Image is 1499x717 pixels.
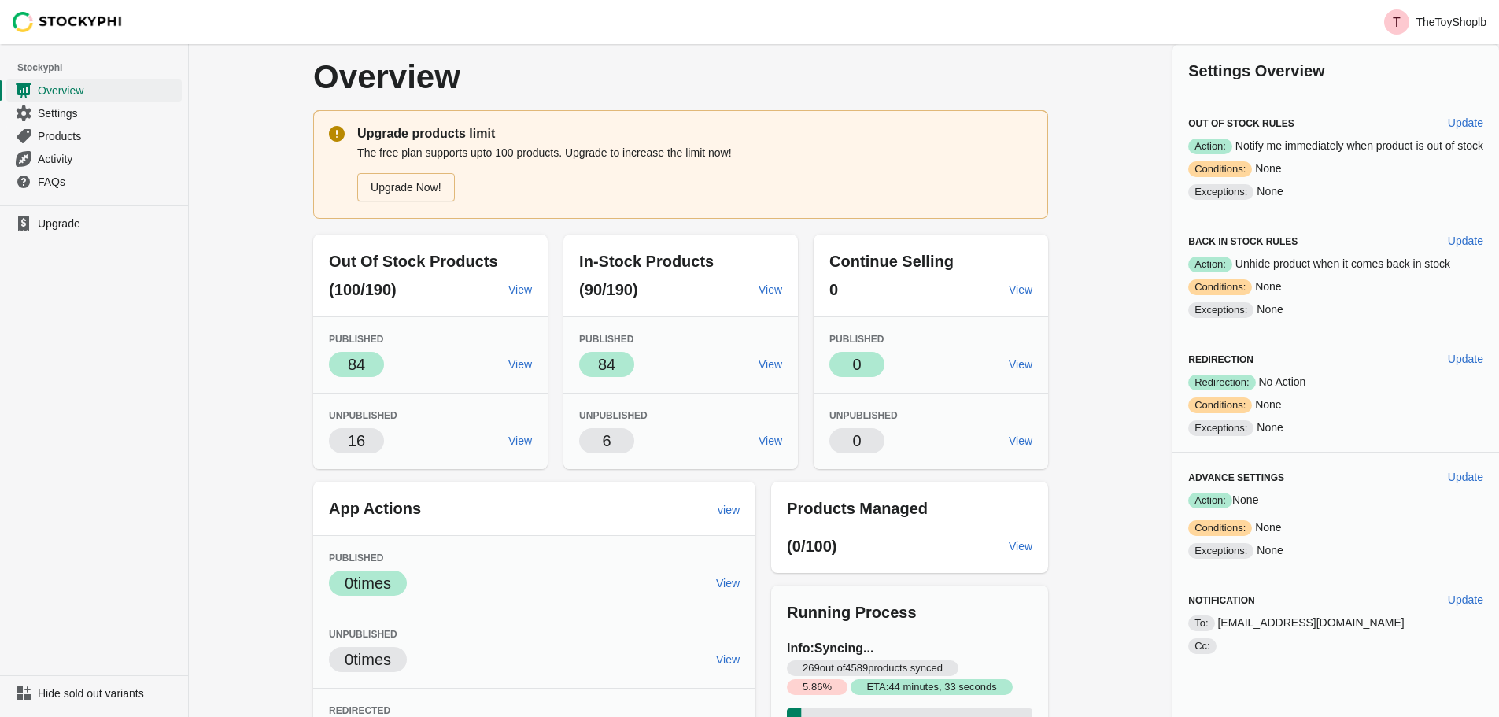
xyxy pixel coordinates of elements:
[329,629,397,640] span: Unpublished
[1188,117,1435,130] h3: Out of Stock Rules
[752,350,788,379] a: View
[718,504,740,516] span: view
[1188,139,1232,154] span: Action:
[787,639,1032,696] h3: Info: Syncing...
[752,275,788,304] a: View
[1188,138,1483,154] p: Notify me immediately when product is out of stock
[716,577,740,589] span: View
[357,124,1032,143] p: Upgrade products limit
[787,604,916,621] span: Running Process
[313,60,748,94] p: Overview
[1009,283,1032,296] span: View
[1188,161,1483,177] p: None
[1442,109,1490,137] button: Update
[711,496,746,524] a: view
[1188,62,1324,79] span: Settings Overview
[1188,594,1435,607] h3: Notification
[579,410,648,421] span: Unpublished
[38,105,179,121] span: Settings
[38,216,179,231] span: Upgrade
[716,653,740,666] span: View
[603,430,611,452] p: 6
[38,128,179,144] span: Products
[329,553,383,564] span: Published
[579,334,633,345] span: Published
[1188,353,1435,366] h3: Redirection
[787,538,836,555] span: (0/100)
[829,253,954,270] span: Continue Selling
[6,213,182,235] a: Upgrade
[1416,16,1486,28] p: TheToyShoplb
[329,410,397,421] span: Unpublished
[853,356,862,373] span: 0
[1009,434,1032,447] span: View
[1188,397,1252,413] span: Conditions:
[1009,358,1032,371] span: View
[787,500,928,517] span: Products Managed
[345,575,391,592] span: 0 times
[1188,161,1252,177] span: Conditions:
[1188,615,1214,631] span: To:
[829,334,884,345] span: Published
[1188,542,1483,559] p: None
[1188,256,1483,272] p: Unhide product when it comes back in stock
[759,283,782,296] span: View
[1188,279,1252,295] span: Conditions:
[787,660,958,676] span: 269 out of 4589 products synced
[1442,345,1490,373] button: Update
[1188,492,1483,508] p: None
[357,173,455,201] a: Upgrade Now!
[1384,9,1409,35] span: Avatar with initials T
[1188,301,1483,318] p: None
[13,12,123,32] img: Stockyphi
[752,427,788,455] a: View
[329,705,390,716] span: Redirected
[710,569,746,597] a: View
[1009,540,1032,553] span: View
[579,253,714,270] span: In-Stock Products
[6,79,182,102] a: Overview
[508,434,532,447] span: View
[1448,471,1483,483] span: Update
[345,651,391,668] span: 0 times
[1378,6,1493,38] button: Avatar with initials TTheToyShoplb
[357,145,1032,161] p: The free plan supports upto 100 products. Upgrade to increase the limit now!
[1394,16,1401,29] text: T
[38,174,179,190] span: FAQs
[1002,532,1039,560] a: View
[329,500,421,517] span: App Actions
[1188,374,1483,390] p: No Action
[579,281,638,298] span: (90/190)
[1188,419,1483,436] p: None
[759,434,782,447] span: View
[1188,235,1435,248] h3: Back in Stock Rules
[502,275,538,304] a: View
[1002,350,1039,379] a: View
[6,170,182,193] a: FAQs
[348,432,365,449] span: 16
[1188,493,1232,508] span: Action:
[1442,586,1490,614] button: Update
[6,124,182,147] a: Products
[6,147,182,170] a: Activity
[829,281,838,298] span: 0
[1188,543,1253,559] span: Exceptions:
[1188,471,1435,484] h3: Advance Settings
[329,334,383,345] span: Published
[1188,302,1253,318] span: Exceptions:
[348,356,365,373] span: 84
[1442,463,1490,491] button: Update
[329,281,397,298] span: (100/190)
[6,682,182,704] a: Hide sold out variants
[1188,257,1232,272] span: Action:
[1448,235,1483,247] span: Update
[1442,227,1490,255] button: Update
[1188,520,1252,536] span: Conditions:
[508,358,532,371] span: View
[759,358,782,371] span: View
[1188,184,1253,200] span: Exceptions:
[598,356,615,373] span: 84
[710,645,746,674] a: View
[1188,615,1483,631] p: [EMAIL_ADDRESS][DOMAIN_NAME]
[502,350,538,379] a: View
